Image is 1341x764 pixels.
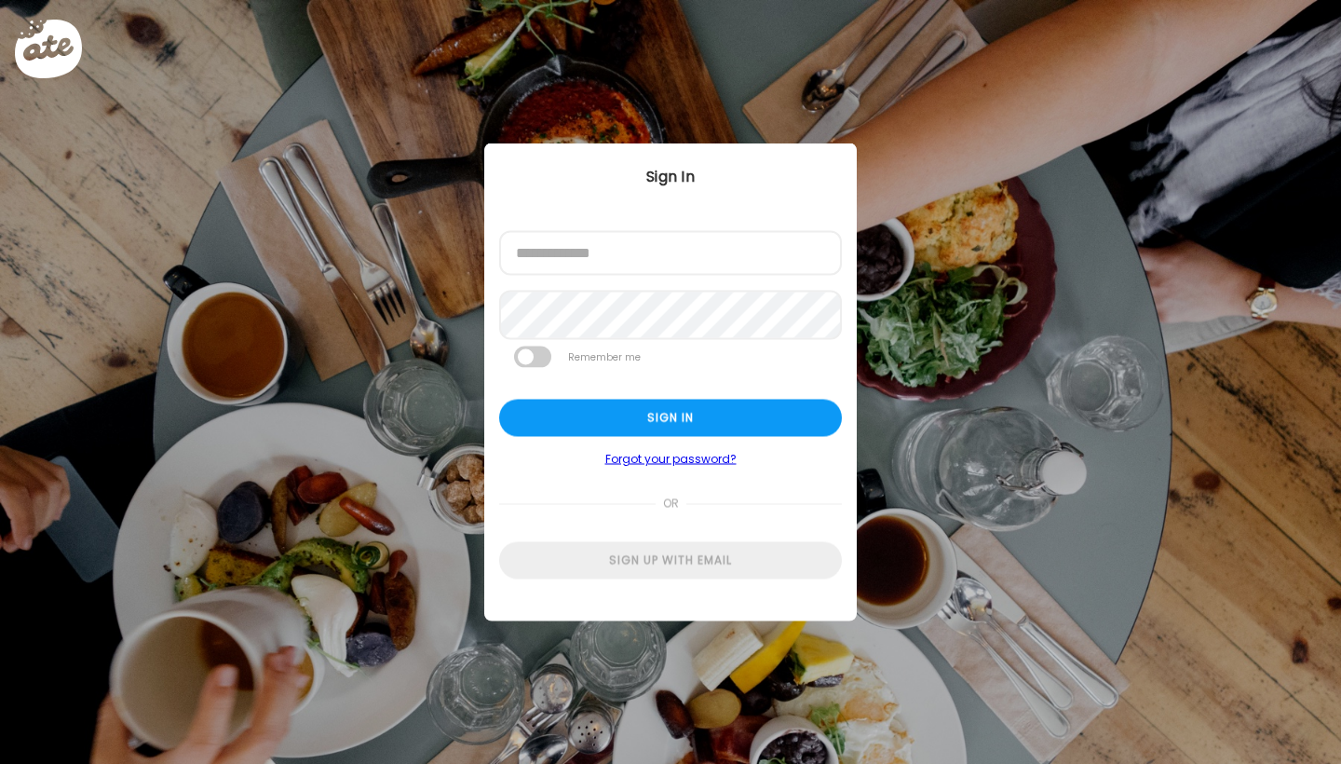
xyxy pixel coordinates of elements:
div: Sign in [499,400,842,437]
label: Remember me [566,347,643,368]
a: Forgot your password? [499,452,842,467]
div: Sign In [484,166,857,188]
div: Sign up with email [499,542,842,580]
span: or [656,485,686,523]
